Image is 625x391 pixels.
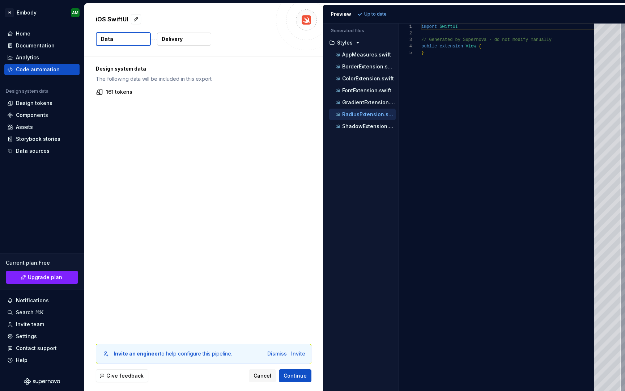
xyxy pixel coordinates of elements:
p: ShadowExtension.swift [342,123,396,129]
div: Storybook stories [16,135,60,143]
span: Cancel [254,372,271,379]
span: // Generated by Supernova - do not modify manually [421,37,552,42]
div: Data sources [16,147,50,155]
p: Up to date [364,11,387,17]
a: Settings [4,331,80,342]
svg: Supernova Logo [24,378,60,385]
p: Delivery [162,35,183,43]
button: Give feedback [96,369,148,382]
button: Data [96,32,151,46]
a: Storybook stories [4,133,80,145]
a: Data sources [4,145,80,157]
button: Notifications [4,295,80,306]
div: Embody [17,9,37,16]
button: Dismiss [267,350,287,357]
button: FontExtension.swift [329,87,396,94]
p: Design system data [96,65,308,72]
span: Give feedback [106,372,144,379]
div: Design tokens [16,100,52,107]
button: Cancel [249,369,276,382]
a: Components [4,109,80,121]
div: 5 [399,50,412,56]
button: Contact support [4,342,80,354]
button: Continue [279,369,311,382]
div: 3 [399,37,412,43]
span: import [421,24,437,29]
a: Analytics [4,52,80,63]
span: extension [439,44,463,49]
div: Code automation [16,66,60,73]
button: RadiusExtension.swift [329,110,396,118]
div: Settings [16,333,37,340]
a: Upgrade plan [6,271,78,284]
button: ColorExtension.swift [329,75,396,83]
p: RadiusExtension.swift [342,112,396,117]
p: ColorExtension.swift [342,76,394,81]
button: HEmbodyAM [1,5,82,20]
div: Search ⌘K [16,309,43,316]
div: 1 [399,24,412,30]
p: AppMeasures.swift [342,52,391,58]
div: Design system data [6,88,48,94]
a: Documentation [4,40,80,51]
button: Help [4,354,80,366]
div: Preview [331,10,351,18]
div: Documentation [16,42,55,49]
div: Contact support [16,345,57,352]
span: { [479,44,481,49]
button: Search ⌘K [4,307,80,318]
p: 161 tokens [106,88,132,96]
div: Notifications [16,297,49,304]
div: 2 [399,30,412,37]
div: Components [16,112,48,119]
a: Code automation [4,64,80,75]
button: ShadowExtension.swift [329,122,396,130]
span: Upgrade plan [28,274,62,281]
span: Continue [284,372,307,379]
p: iOS SwiftUI [96,15,128,24]
p: Generated files [331,28,391,34]
button: BorderExtension.swift [329,63,396,71]
p: The following data will be included in this export. [96,75,308,83]
button: Invite [291,350,305,357]
div: Help [16,357,27,364]
a: Home [4,28,80,39]
div: AM [72,10,78,16]
b: Invite an engineer [114,350,160,357]
div: Current plan : Free [6,259,78,266]
a: Design tokens [4,97,80,109]
span: } [421,50,424,55]
div: Assets [16,123,33,131]
div: Analytics [16,54,39,61]
span: View [465,44,476,49]
p: GradientExtension.swift [342,100,396,105]
p: BorderExtension.swift [342,64,396,70]
p: Styles [337,40,353,46]
div: Home [16,30,30,37]
div: Invite team [16,321,44,328]
button: Delivery [157,33,211,46]
a: Assets [4,121,80,133]
button: Styles [326,39,396,47]
button: GradientExtension.swift [329,98,396,106]
span: public [421,44,437,49]
div: 4 [399,43,412,50]
span: SwiftUI [439,24,458,29]
p: FontExtension.swift [342,88,391,93]
p: Data [101,35,113,43]
div: H [5,8,14,17]
div: to help configure this pipeline. [114,350,232,357]
a: Invite team [4,319,80,330]
button: AppMeasures.swift [329,51,396,59]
